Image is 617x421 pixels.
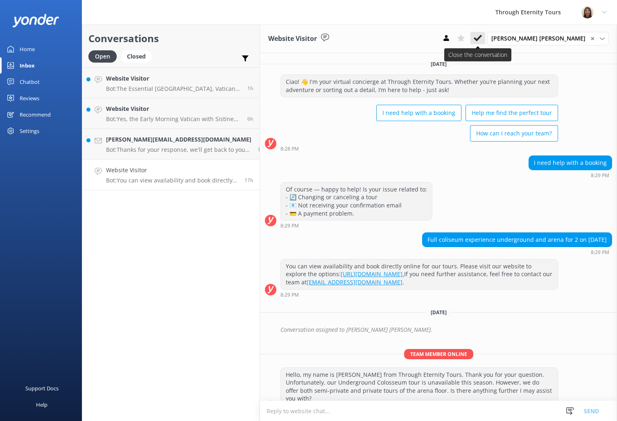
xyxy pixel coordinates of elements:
div: Open [88,50,117,63]
div: Assign User [487,32,609,45]
h4: Website Visitor [106,74,241,83]
a: Closed [121,52,156,61]
div: Ciao! 👋 I'm your virtual concierge at Through Eternity Tours. Whether you’re planning your next a... [281,75,558,97]
span: Aug 22 2025 12:31pm (UTC +02:00) Europe/Amsterdam [247,85,253,92]
button: Help me find the perfect tour [466,105,558,121]
h4: Website Visitor [106,104,241,113]
span: Aug 21 2025 09:02pm (UTC +02:00) Europe/Amsterdam [258,146,267,153]
h3: Website Visitor [268,34,317,44]
div: Of course — happy to help! Is your issue related to: - 🔄 Changing or canceling a tour - 📧 Not rec... [281,182,432,220]
p: Bot: Yes, the Early Morning Vatican with Sistine Chapel Semi-Private Tour and the Private Early M... [106,115,241,123]
div: Reviews [20,90,39,106]
span: ✕ [590,35,594,43]
a: Open [88,52,121,61]
strong: 8:28 PM [280,146,299,151]
div: Aug 21 2025 08:28pm (UTC +02:00) Europe/Amsterdam [280,146,558,151]
p: Bot: The Essential [GEOGRAPHIC_DATA], Vatican Museums & [GEOGRAPHIC_DATA][PERSON_NAME] Semi-Priva... [106,85,241,92]
div: 2025-08-22T11:45:02.561 [265,323,612,337]
strong: 8:29 PM [280,223,299,228]
div: You can view availability and book directly online for our tours. Please visit our website to exp... [281,259,558,289]
strong: 8:29 PM [591,173,609,178]
div: Recommend [20,106,51,123]
a: Website VisitorBot:You can view availability and book directly online for our tours. Please visit... [82,160,260,190]
div: Home [20,41,35,57]
div: Closed [121,50,152,63]
p: Bot: Thanks for your response, we'll get back to you as soon as we can during opening hours. [106,146,251,153]
span: Aug 21 2025 08:29pm (UTC +02:00) Europe/Amsterdam [244,177,253,184]
span: [DATE] [426,309,452,316]
a: [URL][DOMAIN_NAME]. [341,270,404,278]
a: Website VisitorBot:The Essential [GEOGRAPHIC_DATA], Vatican Museums & [GEOGRAPHIC_DATA][PERSON_NA... [82,68,260,98]
div: Support Docs [25,380,59,396]
div: Aug 21 2025 08:29pm (UTC +02:00) Europe/Amsterdam [422,249,612,255]
img: 725-1755267273.png [581,6,594,18]
button: How can I reach your team? [470,125,558,142]
p: Bot: You can view availability and book directly online for our tours. Please visit our website t... [106,177,238,184]
strong: 8:29 PM [280,293,299,297]
div: I need help with a booking [529,156,612,170]
a: [PERSON_NAME][EMAIL_ADDRESS][DOMAIN_NAME]Bot:Thanks for your response, we'll get back to you as s... [82,129,260,160]
div: Conversation assigned to [PERSON_NAME] [PERSON_NAME]. [280,323,612,337]
div: Inbox [20,57,35,74]
span: [PERSON_NAME] [PERSON_NAME] [491,34,590,43]
strong: 8:29 PM [591,250,609,255]
span: Aug 22 2025 07:24am (UTC +02:00) Europe/Amsterdam [247,115,253,122]
div: Full coliseum experience underground and arena for 2 on [DATE] [423,233,612,247]
a: [EMAIL_ADDRESS][DOMAIN_NAME] [307,278,402,286]
span: Team member online [404,349,473,359]
div: Aug 21 2025 08:29pm (UTC +02:00) Europe/Amsterdam [280,292,558,297]
a: Website VisitorBot:Yes, the Early Morning Vatican with Sistine Chapel Semi-Private Tour and the P... [82,98,260,129]
h4: Website Visitor [106,166,238,175]
h4: [PERSON_NAME][EMAIL_ADDRESS][DOMAIN_NAME] [106,135,251,144]
h2: Conversations [88,31,253,46]
div: Help [36,396,47,413]
div: Chatbot [20,74,40,90]
div: Settings [20,123,39,139]
img: yonder-white-logo.png [12,14,59,27]
div: Aug 21 2025 08:29pm (UTC +02:00) Europe/Amsterdam [280,223,432,228]
div: Aug 21 2025 08:29pm (UTC +02:00) Europe/Amsterdam [529,172,612,178]
div: Hello, my name is [PERSON_NAME] from Through Eternity Tours. Thank you for your question. Unfortu... [281,368,558,405]
span: [DATE] [426,61,452,68]
button: I need help with a booking [376,105,461,121]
